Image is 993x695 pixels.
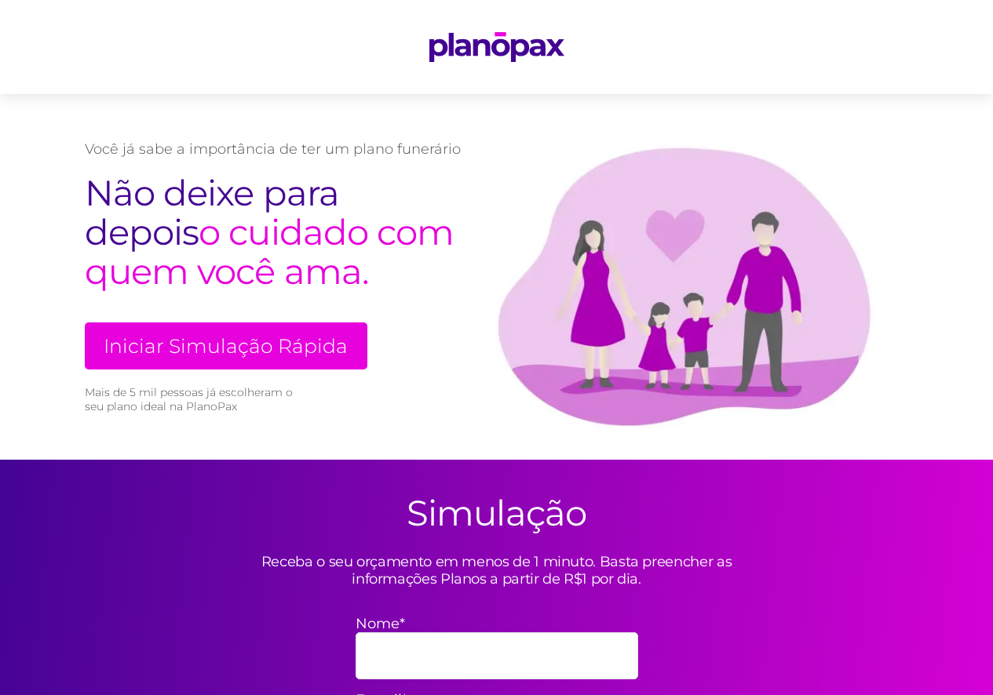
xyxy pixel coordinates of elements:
span: Não deixe para depois [85,171,339,253]
h2: Simulação [407,491,586,534]
img: family [462,126,909,428]
h2: o cuidado com quem você ama. [85,173,462,291]
small: Mais de 5 mil pessoas já escolheram o seu plano ideal na PlanoPax [85,385,301,413]
p: Você já sabe a importância de ter um plano funerário [85,140,462,158]
p: Receba o seu orçamento em menos de 1 minuto. Basta preencher as informações Planos a partir de R$... [222,553,772,588]
a: Iniciar Simulação Rápida [85,322,367,369]
label: Nome* [356,615,638,632]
